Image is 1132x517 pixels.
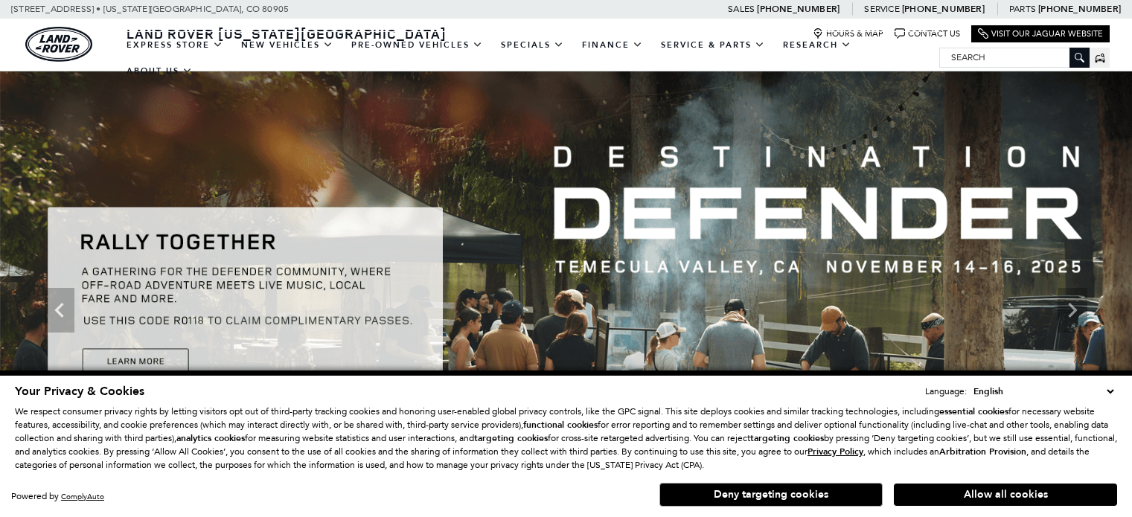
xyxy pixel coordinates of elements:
[61,492,104,501] a: ComplyAuto
[25,27,92,62] a: land-rover
[176,432,245,444] strong: analytics cookies
[232,32,342,58] a: New Vehicles
[492,32,573,58] a: Specials
[11,4,289,14] a: [STREET_ADDRESS] • [US_STATE][GEOGRAPHIC_DATA], CO 80905
[118,32,232,58] a: EXPRESS STORE
[45,288,74,333] div: Previous
[15,405,1117,472] p: We respect consumer privacy rights by letting visitors opt out of third-party tracking cookies an...
[342,32,492,58] a: Pre-Owned Vehicles
[11,492,104,501] div: Powered by
[757,3,840,15] a: [PHONE_NUMBER]
[15,383,144,399] span: Your Privacy & Cookies
[1009,4,1036,14] span: Parts
[895,28,960,39] a: Contact Us
[523,419,598,431] strong: functional cookies
[925,387,967,396] div: Language:
[25,27,92,62] img: Land Rover
[652,32,774,58] a: Service & Parts
[728,4,755,14] span: Sales
[118,32,939,84] nav: Main Navigation
[902,3,985,15] a: [PHONE_NUMBER]
[573,32,652,58] a: Finance
[127,25,447,42] span: Land Rover [US_STATE][GEOGRAPHIC_DATA]
[659,483,883,507] button: Deny targeting cookies
[970,384,1117,399] select: Language Select
[939,446,1026,457] strong: Arbitration Provision
[774,32,860,58] a: Research
[808,446,863,457] u: Privacy Policy
[978,28,1103,39] a: Visit Our Jaguar Website
[1038,3,1121,15] a: [PHONE_NUMBER]
[894,484,1117,506] button: Allow all cookies
[750,432,824,444] strong: targeting cookies
[939,405,1008,417] strong: essential cookies
[940,48,1089,66] input: Search
[474,432,548,444] strong: targeting cookies
[1058,288,1087,333] div: Next
[813,28,883,39] a: Hours & Map
[864,4,899,14] span: Service
[118,25,455,42] a: Land Rover [US_STATE][GEOGRAPHIC_DATA]
[118,58,202,84] a: About Us
[808,446,863,457] a: Privacy Policy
